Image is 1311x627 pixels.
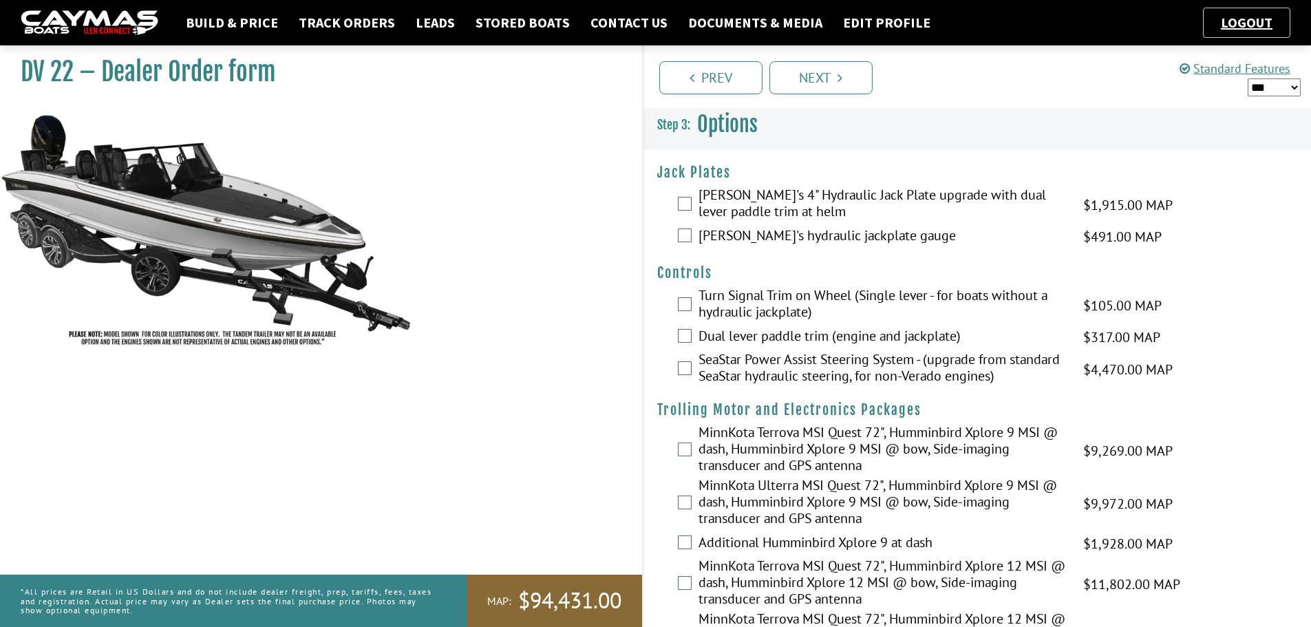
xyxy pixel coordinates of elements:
span: $491.00 MAP [1083,226,1162,247]
p: *All prices are Retail in US Dollars and do not include dealer freight, prep, tariffs, fees, taxe... [21,580,436,621]
span: $4,470.00 MAP [1083,359,1173,380]
a: Stored Boats [469,14,577,32]
a: Track Orders [292,14,402,32]
a: Edit Profile [836,14,937,32]
span: $9,972.00 MAP [1083,493,1173,514]
a: Contact Us [584,14,674,32]
a: Next [769,61,873,94]
span: $9,269.00 MAP [1083,440,1173,461]
h4: Trolling Motor and Electronics Packages [657,401,1298,418]
a: Documents & Media [681,14,829,32]
span: $1,928.00 MAP [1083,533,1173,554]
a: Prev [659,61,763,94]
h4: Jack Plates [657,164,1298,181]
span: $94,431.00 [518,586,621,615]
span: MAP: [487,594,511,608]
label: [PERSON_NAME]'s 4" Hydraulic Jack Plate upgrade with dual lever paddle trim at helm [699,187,1066,223]
label: [PERSON_NAME]'s hydraulic jackplate gauge [699,227,1066,247]
label: Turn Signal Trim on Wheel (Single lever - for boats without a hydraulic jackplate) [699,287,1066,323]
h4: Controls [657,264,1298,281]
span: $1,915.00 MAP [1083,195,1173,215]
label: SeaStar Power Assist Steering System - (upgrade from standard SeaStar hydraulic steering, for non... [699,351,1066,387]
a: Standard Features [1180,61,1290,76]
a: Build & Price [179,14,285,32]
label: MinnKota Ulterra MSI Quest 72", Humminbird Xplore 9 MSI @ dash, Humminbird Xplore 9 MSI @ bow, Si... [699,477,1066,530]
a: MAP:$94,431.00 [467,575,642,627]
span: $317.00 MAP [1083,327,1160,348]
span: $11,802.00 MAP [1083,574,1180,595]
a: Leads [409,14,462,32]
a: Logout [1214,14,1279,31]
span: $105.00 MAP [1083,295,1162,316]
label: Additional Humminbird Xplore 9 at dash [699,534,1066,554]
label: Dual lever paddle trim (engine and jackplate) [699,328,1066,348]
img: caymas-dealer-connect-2ed40d3bc7270c1d8d7ffb4b79bf05adc795679939227970def78ec6f6c03838.gif [21,10,158,36]
label: MinnKota Terrova MSI Quest 72", Humminbird Xplore 9 MSI @ dash, Humminbird Xplore 9 MSI @ bow, Si... [699,424,1066,477]
label: MinnKota Terrova MSI Quest 72", Humminbird Xplore 12 MSI @ dash, Humminbird Xplore 12 MSI @ bow, ... [699,557,1066,610]
h1: DV 22 – Dealer Order form [21,56,608,87]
